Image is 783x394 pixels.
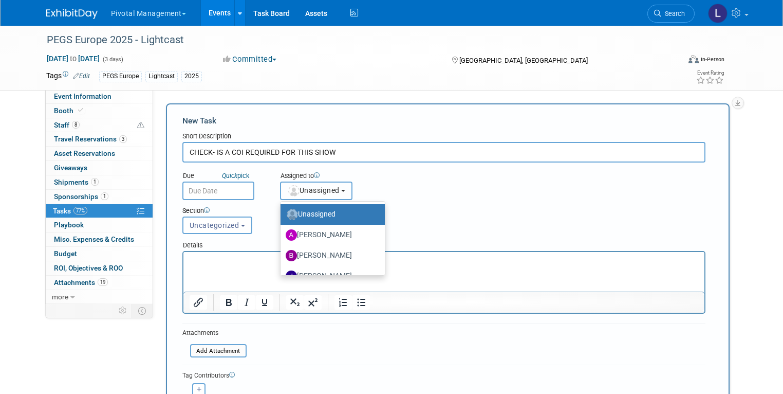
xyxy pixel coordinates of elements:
iframe: Rich Text Area [183,252,704,292]
input: Name of task or a short description [182,142,705,163]
td: Personalize Event Tab Strip [114,304,132,317]
a: Misc. Expenses & Credits [46,232,153,246]
span: Booth [54,106,85,115]
span: 8 [72,121,80,129]
label: [PERSON_NAME] [286,268,375,284]
span: [DATE] [DATE] [46,54,100,63]
a: Staff8 [46,118,153,132]
td: Toggle Event Tabs [132,304,153,317]
span: Asset Reservations [54,149,115,157]
span: Event Information [54,92,111,100]
button: Unassigned [280,182,353,200]
img: Unassigned-User-Icon.png [287,209,298,220]
span: Misc. Expenses & Credits [54,235,134,243]
button: Bullet list [352,295,370,310]
span: Sponsorships [54,192,108,201]
a: Tasks77% [46,204,153,218]
div: New Task [182,115,705,127]
img: Format-Inperson.png [688,55,699,63]
a: Search [647,5,695,23]
div: Due [182,171,265,182]
span: more [52,293,68,301]
div: Assigned to [280,171,399,182]
label: [PERSON_NAME] [286,227,375,243]
span: 3 [119,135,127,143]
span: Budget [54,249,77,258]
a: Giveaways [46,161,153,175]
label: Unassigned [286,206,375,223]
div: PEGS Europe [99,71,142,82]
a: ROI, Objectives & ROO [46,261,153,275]
span: [GEOGRAPHIC_DATA], [GEOGRAPHIC_DATA] [459,57,588,64]
span: Potential Scheduling Conflict -- at least one attendee is tagged in another overlapping event. [137,121,144,130]
span: Uncategorized [190,221,239,229]
button: Subscript [286,295,304,310]
a: Booth [46,104,153,118]
a: Edit [73,73,90,80]
div: PEGS Europe 2025 - Lightcast [43,31,667,49]
a: Event Information [46,89,153,103]
span: 1 [91,178,99,186]
button: Bold [220,295,237,310]
a: Playbook [46,218,153,232]
span: to [68,55,78,63]
button: Underline [256,295,273,310]
div: Event Format [624,53,724,69]
img: Leslie Pelton [708,4,728,23]
img: J.jpg [286,271,297,282]
div: Tag Contributors [182,369,705,380]
img: ExhibitDay [46,9,98,19]
span: Tasks [53,207,87,215]
span: Unassigned [287,186,340,194]
span: ROI, Objectives & ROO [54,264,123,272]
div: Attachments [182,329,247,337]
button: Superscript [304,295,322,310]
a: Travel Reservations3 [46,132,153,146]
i: Quick [222,172,237,180]
span: Attachments [54,278,108,286]
span: (3 days) [102,56,123,63]
td: Tags [46,70,90,82]
div: In-Person [700,56,724,63]
a: more [46,290,153,304]
a: Budget [46,247,153,261]
span: Travel Reservations [54,135,127,143]
span: 77% [73,207,87,214]
div: 2025 [181,71,202,82]
img: A.jpg [286,229,297,241]
label: [PERSON_NAME] [286,247,375,264]
a: Quickpick [220,171,251,180]
span: Shipments [54,178,99,186]
i: Booth reservation complete [78,108,83,113]
div: Short Description [182,132,705,142]
div: Details [182,236,705,251]
a: Sponsorships1 [46,190,153,204]
span: 1 [101,192,108,200]
button: Committed [219,54,281,65]
button: Insert/edit link [190,295,207,310]
img: B.jpg [286,250,297,261]
input: Due Date [182,182,254,200]
span: Giveaways [54,164,87,172]
span: Playbook [54,221,84,229]
span: Search [661,10,685,17]
a: Attachments19 [46,276,153,290]
button: Uncategorized [182,217,252,234]
a: Shipments1 [46,175,153,189]
div: Section [182,206,661,217]
span: 19 [98,278,108,286]
a: Asset Reservations [46,147,153,160]
div: Event Rating [696,70,724,76]
div: Lightcast [145,71,178,82]
button: Numbered list [334,295,352,310]
span: Staff [54,121,80,129]
button: Italic [238,295,255,310]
